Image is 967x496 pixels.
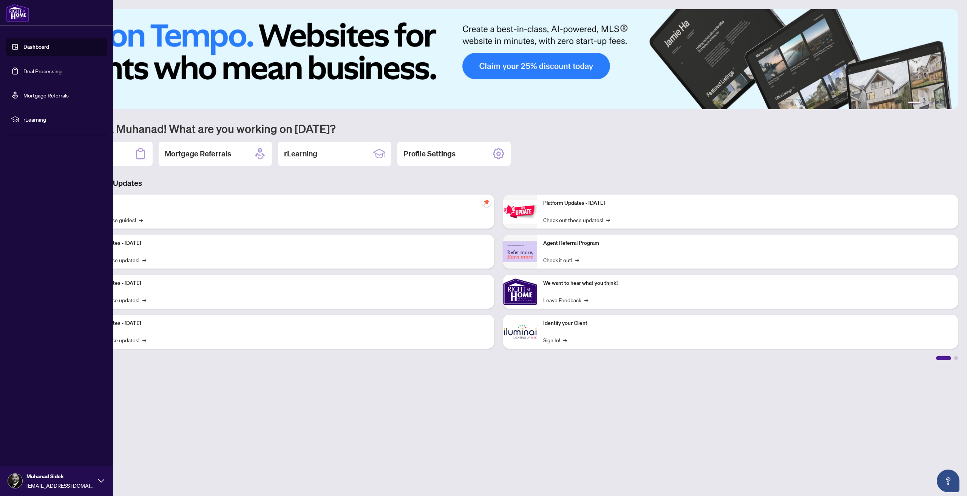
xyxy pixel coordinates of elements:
a: Sign In!→ [543,336,567,344]
span: → [142,336,146,344]
span: pushpin [482,198,491,207]
a: Mortgage Referrals [23,92,69,99]
h2: rLearning [284,148,317,159]
img: logo [6,4,29,22]
p: Platform Updates - [DATE] [79,319,488,328]
button: 5 [941,102,944,105]
span: → [584,296,588,304]
a: Check out these updates!→ [543,216,610,224]
span: → [563,336,567,344]
p: Platform Updates - [DATE] [79,279,488,287]
img: Platform Updates - June 23, 2025 [503,200,537,224]
span: → [142,256,146,264]
span: → [606,216,610,224]
span: Muhanad Sidek [26,472,94,481]
p: We want to hear what you think! [543,279,952,287]
a: Leave Feedback→ [543,296,588,304]
img: Agent Referral Program [503,241,537,262]
span: [EMAIL_ADDRESS][DOMAIN_NAME] [26,481,94,490]
a: Dashboard [23,43,49,50]
a: Deal Processing [23,68,62,74]
p: Identify your Client [543,319,952,328]
h1: Welcome back Muhanad! What are you working on [DATE]? [39,121,958,136]
button: 6 [947,102,950,105]
p: Platform Updates - [DATE] [79,239,488,247]
h3: Brokerage & Industry Updates [39,178,958,189]
img: Identify your Client [503,315,537,349]
span: → [575,256,579,264]
span: → [142,296,146,304]
h2: Mortgage Referrals [165,148,231,159]
span: rLearning [23,115,102,124]
a: Check it out!→ [543,256,579,264]
button: 4 [935,102,938,105]
p: Agent Referral Program [543,239,952,247]
p: Platform Updates - [DATE] [543,199,952,207]
span: → [139,216,143,224]
p: Self-Help [79,199,488,207]
button: 1 [908,102,920,105]
button: 2 [923,102,926,105]
h2: Profile Settings [403,148,456,159]
button: 3 [929,102,932,105]
img: We want to hear what you think! [503,275,537,309]
img: Slide 0 [39,9,958,109]
button: Open asap [937,470,959,492]
img: Profile Icon [8,474,22,488]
